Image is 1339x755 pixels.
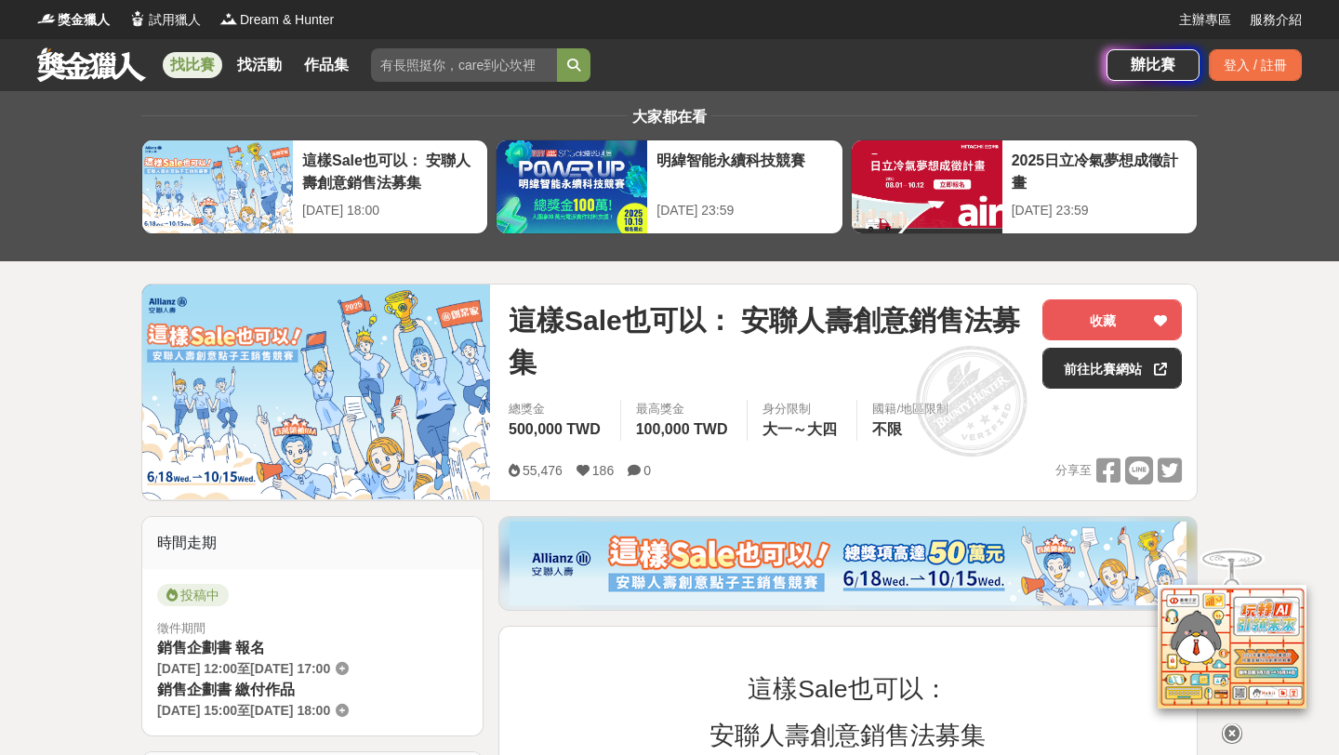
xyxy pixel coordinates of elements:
[142,517,483,569] div: 時間走期
[509,421,601,437] span: 500,000 TWD
[128,10,201,30] a: Logo試用獵人
[509,299,1027,383] span: 這樣Sale也可以： 安聯人壽創意銷售法募集
[157,661,237,676] span: [DATE] 12:00
[851,139,1198,234] a: 2025日立冷氣夢想成徵計畫[DATE] 23:59
[302,201,478,220] div: [DATE] 18:00
[219,9,238,28] img: Logo
[157,640,265,656] span: 銷售企劃書 報名
[1209,49,1302,81] div: 登入 / 註冊
[656,150,832,192] div: 明緯智能永續科技競賽
[237,661,250,676] span: 至
[510,522,1187,605] img: dcc59076-91c0-4acb-9c6b-a1d413182f46.png
[636,400,733,418] span: 最高獎金
[302,150,478,192] div: 這樣Sale也可以： 安聯人壽創意銷售法募集
[656,201,832,220] div: [DATE] 23:59
[250,703,330,718] span: [DATE] 18:00
[1158,585,1306,709] img: d2146d9a-e6f6-4337-9592-8cefde37ba6b.png
[1055,457,1092,484] span: 分享至
[762,400,842,418] div: 身分限制
[1012,150,1187,192] div: 2025日立冷氣夢想成徵計畫
[762,421,837,437] span: 大一～大四
[58,10,110,30] span: 獎金獵人
[219,10,334,30] a: LogoDream & Hunter
[142,285,490,499] img: Cover Image
[1107,49,1200,81] a: 辦比賽
[1042,348,1182,389] a: 前往比賽網站
[709,722,986,749] span: 安聯人壽創意銷售法募集
[748,675,948,703] span: 這樣Sale也可以：
[371,48,557,82] input: 有長照挺你，care到心坎裡！青春出手，拍出照顧 影音徵件活動
[250,661,330,676] span: [DATE] 17:00
[1012,201,1187,220] div: [DATE] 23:59
[1250,10,1302,30] a: 服務介紹
[523,463,563,478] span: 55,476
[157,703,237,718] span: [DATE] 15:00
[509,400,605,418] span: 總獎金
[237,703,250,718] span: 至
[872,421,902,437] span: 不限
[37,10,110,30] a: Logo獎金獵人
[141,139,488,234] a: 這樣Sale也可以： 安聯人壽創意銷售法募集[DATE] 18:00
[157,682,295,697] span: 銷售企劃書 繳付作品
[157,584,229,606] span: 投稿中
[1179,10,1231,30] a: 主辦專區
[240,10,334,30] span: Dream & Hunter
[1042,299,1182,340] button: 收藏
[496,139,842,234] a: 明緯智能永續科技競賽[DATE] 23:59
[592,463,614,478] span: 186
[163,52,222,78] a: 找比賽
[643,463,651,478] span: 0
[628,109,711,125] span: 大家都在看
[636,421,728,437] span: 100,000 TWD
[230,52,289,78] a: 找活動
[872,400,948,418] div: 國籍/地區限制
[128,9,147,28] img: Logo
[37,9,56,28] img: Logo
[157,621,205,635] span: 徵件期間
[149,10,201,30] span: 試用獵人
[297,52,356,78] a: 作品集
